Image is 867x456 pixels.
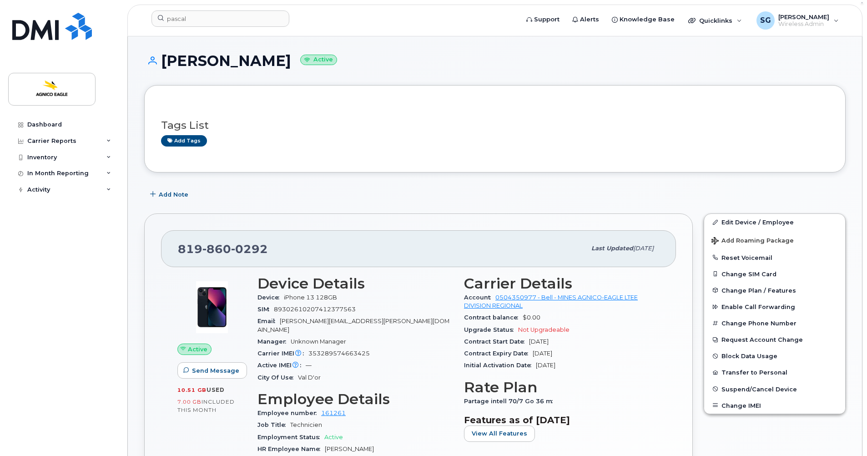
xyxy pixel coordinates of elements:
[284,294,337,301] span: iPhone 13 128GB
[464,379,660,395] h3: Rate Plan
[321,410,346,416] a: 161261
[533,350,552,357] span: [DATE]
[721,385,797,392] span: Suspend/Cancel Device
[257,410,321,416] span: Employee number
[298,374,321,381] span: Val D'or
[178,242,268,256] span: 819
[177,399,202,405] span: 7.00 GB
[704,299,845,315] button: Enable Call Forwarding
[704,348,845,364] button: Block Data Usage
[177,362,247,379] button: Send Message
[202,242,231,256] span: 860
[464,426,535,442] button: View All Features
[257,446,325,452] span: HR Employee Name
[704,282,845,299] button: Change Plan / Features
[464,294,638,309] a: 0504350977 - Bell - MINES AGNICO-EAGLE LTEE DIVISION REGIONAL
[591,245,633,252] span: Last updated
[464,398,557,405] span: Partage intell 70/7 Go 36 m
[177,387,207,393] span: 10.51 GB
[325,446,374,452] span: [PERSON_NAME]
[177,398,235,413] span: included this month
[721,287,796,294] span: Change Plan / Features
[704,331,845,348] button: Request Account Change
[704,381,845,397] button: Suspend/Cancel Device
[464,314,523,321] span: Contract balance
[257,275,453,292] h3: Device Details
[257,391,453,407] h3: Employee Details
[188,345,207,354] span: Active
[290,421,322,428] span: Technicien
[704,214,845,230] a: Edit Device / Employee
[207,386,225,393] span: used
[257,362,306,369] span: Active IMEI
[185,280,239,334] img: image20231002-3703462-1ig824h.jpeg
[257,318,449,333] span: [PERSON_NAME][EMAIL_ADDRESS][PERSON_NAME][DOMAIN_NAME]
[257,434,324,441] span: Employment Status
[704,397,845,414] button: Change IMEI
[161,135,207,147] a: Add tags
[704,364,845,380] button: Transfer to Personal
[159,190,188,199] span: Add Note
[464,326,518,333] span: Upgrade Status
[464,362,536,369] span: Initial Activation Date
[464,415,660,426] h3: Features as of [DATE]
[274,306,356,313] span: 89302610207412377563
[291,338,346,345] span: Unknown Manager
[324,434,343,441] span: Active
[257,350,308,357] span: Carrier IMEI
[704,249,845,266] button: Reset Voicemail
[308,350,370,357] span: 353289574663425
[300,55,337,65] small: Active
[464,350,533,357] span: Contract Expiry Date
[257,374,298,381] span: City Of Use
[257,306,274,313] span: SIM
[704,315,845,331] button: Change Phone Number
[464,275,660,292] h3: Carrier Details
[529,338,549,345] span: [DATE]
[257,318,280,324] span: Email
[711,237,794,246] span: Add Roaming Package
[518,326,570,333] span: Not Upgradeable
[144,53,846,69] h1: [PERSON_NAME]
[464,294,495,301] span: Account
[633,245,654,252] span: [DATE]
[721,304,795,310] span: Enable Call Forwarding
[257,294,284,301] span: Device
[472,429,527,438] span: View All Features
[231,242,268,256] span: 0292
[257,421,290,428] span: Job Title
[704,266,845,282] button: Change SIM Card
[536,362,555,369] span: [DATE]
[144,186,196,203] button: Add Note
[161,120,829,131] h3: Tags List
[523,314,540,321] span: $0.00
[257,338,291,345] span: Manager
[192,366,239,375] span: Send Message
[306,362,312,369] span: —
[704,231,845,249] button: Add Roaming Package
[464,338,529,345] span: Contract Start Date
